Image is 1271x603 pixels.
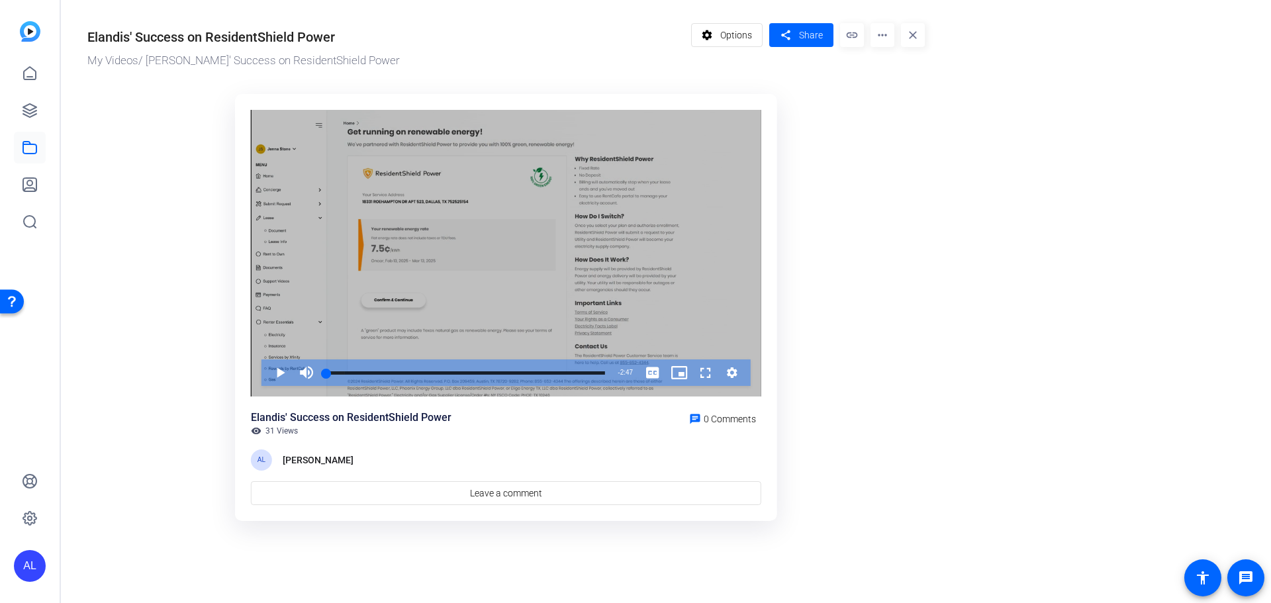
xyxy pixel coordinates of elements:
[265,426,298,436] span: 31 Views
[704,414,756,424] span: 0 Comments
[666,359,692,386] button: Picture-in-Picture
[20,21,40,42] img: blue-gradient.svg
[720,23,752,48] span: Options
[691,23,763,47] button: Options
[87,27,335,47] div: Elandis' Success on ResidentShield Power
[901,23,925,47] mat-icon: close
[251,110,761,397] div: Video Player
[251,426,261,436] mat-icon: visibility
[871,23,894,47] mat-icon: more_horiz
[689,413,701,425] mat-icon: chat
[1238,570,1254,586] mat-icon: message
[251,410,451,426] div: Elandis' Success on ResidentShield Power
[684,410,761,426] a: 0 Comments
[620,369,633,376] span: 2:47
[618,369,620,376] span: -
[14,550,46,582] div: AL
[769,23,833,47] button: Share
[267,359,293,386] button: Play
[251,481,761,505] a: Leave a comment
[799,28,823,42] span: Share
[87,54,138,67] a: My Videos
[639,359,666,386] button: Captions
[326,371,605,375] div: Progress Bar
[1195,570,1211,586] mat-icon: accessibility
[293,359,320,386] button: Mute
[840,23,864,47] mat-icon: link
[699,23,716,48] mat-icon: settings
[692,359,719,386] button: Fullscreen
[470,487,542,500] span: Leave a comment
[87,52,684,70] div: / [PERSON_NAME]' Success on ResidentShield Power
[283,452,353,468] div: [PERSON_NAME]
[251,449,272,471] div: AL
[777,26,794,44] mat-icon: share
